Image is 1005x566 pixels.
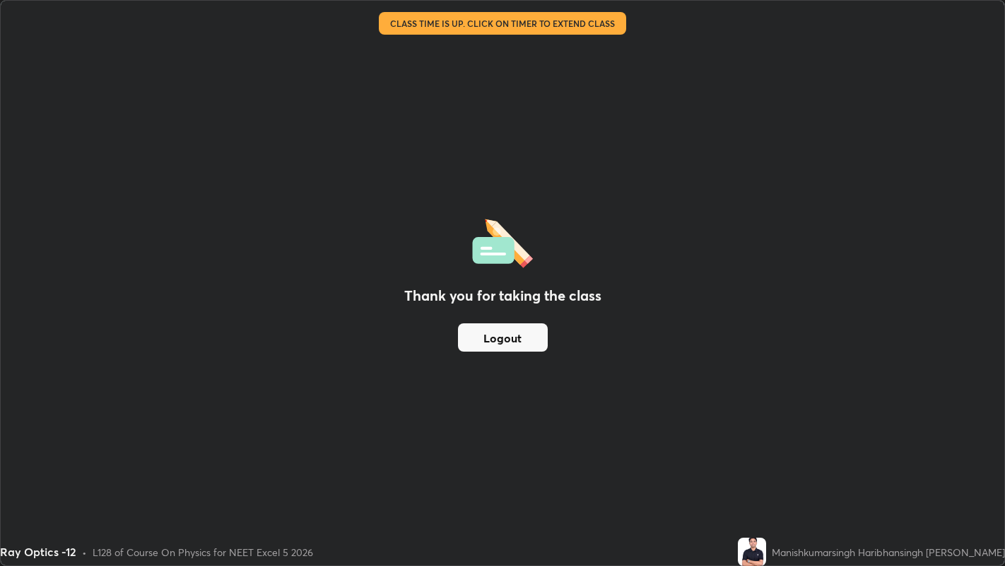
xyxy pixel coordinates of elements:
[93,545,313,560] div: L128 of Course On Physics for NEET Excel 5 2026
[738,538,766,566] img: b9b8c977c0ad43fea1605c3bc145410e.jpg
[404,285,601,306] h2: Thank you for taking the class
[458,323,548,352] button: Logout
[82,545,87,560] div: •
[472,214,533,268] img: offlineFeedback.1438e8b3.svg
[772,545,1005,560] div: Manishkumarsingh Haribhansingh [PERSON_NAME]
